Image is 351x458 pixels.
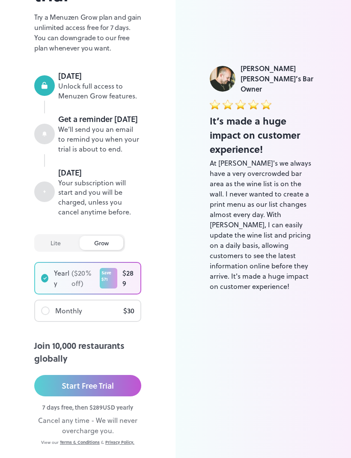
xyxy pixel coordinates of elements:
[241,63,317,74] div: [PERSON_NAME]
[58,167,141,178] div: [DATE]
[62,379,114,392] div: Start Free Trial
[210,99,220,110] img: star
[34,439,141,446] div: View our &
[100,268,117,288] div: Save $ 71
[58,125,141,154] div: We’ll send you an email to remind you when your trial is about to end.
[58,70,141,81] div: [DATE]
[210,114,317,156] div: It’s made a huge impact on customer experience!
[58,113,141,125] div: Get a reminder [DATE]
[210,158,317,291] div: At [PERSON_NAME]'s we always have a very overcrowded bar area as the wine list is on the wall. I ...
[58,178,141,217] div: Your subscription will start and you will be charged, unless you cancel anytime before.
[55,306,82,316] div: Monthly
[105,439,134,445] a: Privacy Policy.
[80,236,123,250] div: grow
[223,99,233,110] img: star
[122,268,134,288] div: $ 289
[34,339,141,365] div: Join 10,000 restaurants globally
[123,306,134,316] div: $ 30
[210,66,235,92] img: Luke Foyle
[58,81,141,101] div: Unlock full access to Menuzen Grow features.
[248,99,259,110] img: star
[235,99,246,110] img: star
[241,74,317,94] div: [PERSON_NAME]’s Bar Owner
[261,99,271,110] img: star
[54,268,69,288] div: Yearly
[34,12,141,53] p: Try a Menuzen Grow plan and gain unlimited access free for 7 days. You can downgrade to our free ...
[71,268,99,288] div: ($ 20 % off)
[34,375,141,396] button: Start Free Trial
[34,403,141,412] div: 7 days free, then $ 289 USD yearly
[36,236,75,250] div: lite
[34,415,141,436] div: Cancel any time - We will never overcharge you.
[60,439,100,445] a: Terms & Conditions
